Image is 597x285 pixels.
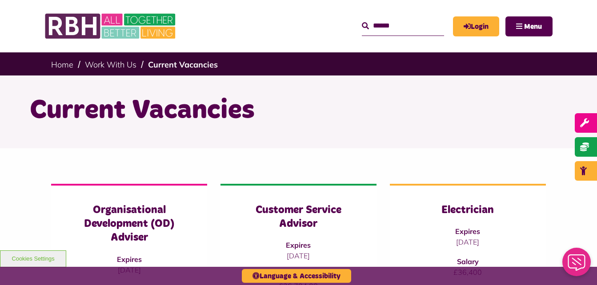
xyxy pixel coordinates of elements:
button: Language & Accessibility [242,269,351,283]
iframe: Netcall Web Assistant for live chat [557,245,597,285]
p: [DATE] [238,250,359,261]
strong: Expires [286,241,311,249]
p: [DATE] [69,265,189,275]
a: Work With Us [85,59,136,70]
h1: Current Vacancies [30,93,568,128]
a: Current Vacancies [148,59,218,70]
span: Menu [524,23,542,30]
strong: Expires [455,227,480,236]
a: MyRBH [453,16,499,36]
strong: Expires [117,255,142,264]
h3: Customer Service Advisor [238,203,359,231]
h3: Electrician [408,203,528,217]
button: Navigation [505,16,553,36]
h3: Organisational Development (OD) Adviser [69,203,189,245]
img: RBH [44,9,178,44]
strong: Salary [457,257,479,266]
a: Home [51,59,73,70]
p: [DATE] [408,237,528,247]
